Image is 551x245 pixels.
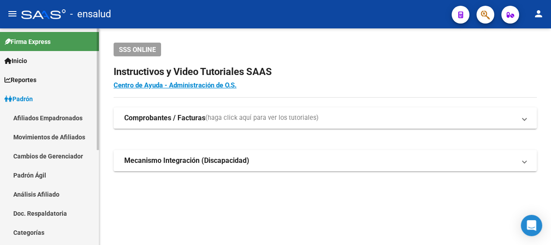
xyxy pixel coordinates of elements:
span: Inicio [4,56,27,66]
strong: Comprobantes / Facturas [124,113,205,123]
button: SSS ONLINE [114,43,161,56]
mat-icon: person [533,8,544,19]
span: - ensalud [70,4,111,24]
span: Reportes [4,75,36,85]
div: Open Intercom Messenger [521,215,542,236]
mat-expansion-panel-header: Comprobantes / Facturas(haga click aquí para ver los tutoriales) [114,107,537,129]
mat-expansion-panel-header: Mecanismo Integración (Discapacidad) [114,150,537,171]
mat-icon: menu [7,8,18,19]
a: Centro de Ayuda - Administración de O.S. [114,81,236,89]
span: (haga click aquí para ver los tutoriales) [205,113,319,123]
span: SSS ONLINE [119,46,156,54]
span: Padrón [4,94,33,104]
h2: Instructivos y Video Tutoriales SAAS [114,63,537,80]
span: Firma Express [4,37,51,47]
strong: Mecanismo Integración (Discapacidad) [124,156,249,166]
